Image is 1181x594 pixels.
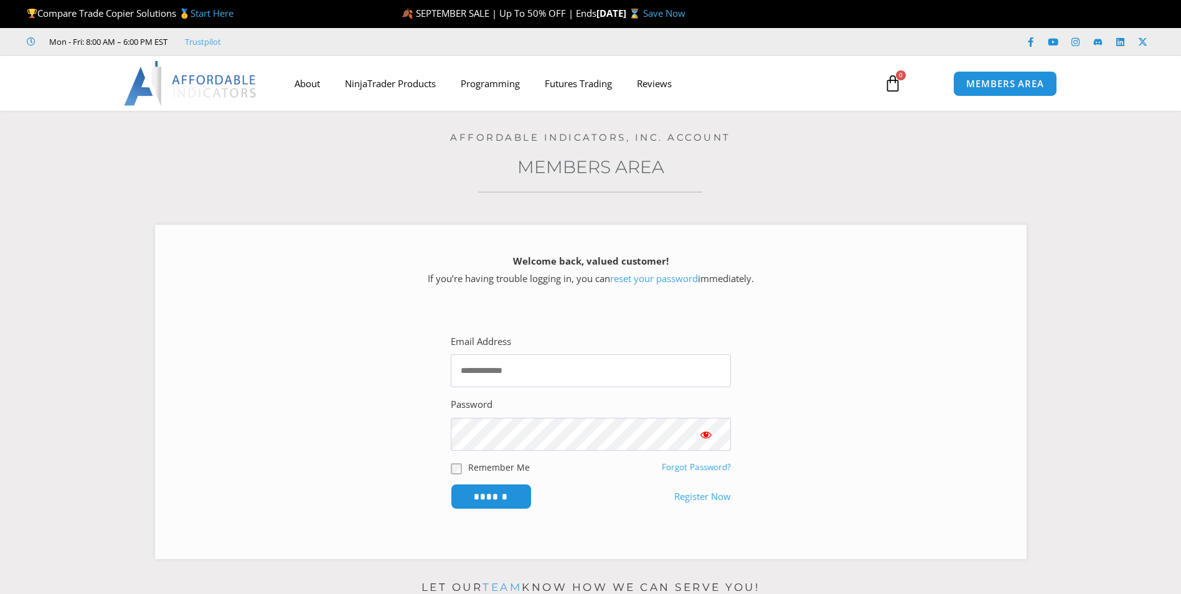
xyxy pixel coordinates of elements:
[966,79,1044,88] span: MEMBERS AREA
[596,7,643,19] strong: [DATE] ⌛
[282,69,870,98] nav: Menu
[532,69,624,98] a: Futures Trading
[896,70,906,80] span: 0
[191,7,233,19] a: Start Here
[624,69,684,98] a: Reviews
[513,255,669,267] strong: Welcome back, valued customer!
[402,7,596,19] span: 🍂 SEPTEMBER SALE | Up To 50% OFF | Ends
[674,488,731,506] a: Register Now
[451,396,492,413] label: Password
[482,581,522,593] a: team
[124,61,258,106] img: LogoAI | Affordable Indicators – NinjaTrader
[282,69,332,98] a: About
[46,34,167,49] span: Mon - Fri: 8:00 AM – 6:00 PM EST
[177,253,1005,288] p: If you’re having trouble logging in, you can immediately.
[517,156,664,177] a: Members Area
[448,69,532,98] a: Programming
[468,461,530,474] label: Remember Me
[953,71,1057,97] a: MEMBERS AREA
[450,131,731,143] a: Affordable Indicators, Inc. Account
[27,9,37,18] img: 🏆
[27,7,233,19] span: Compare Trade Copier Solutions 🥇
[865,65,920,101] a: 0
[185,34,221,49] a: Trustpilot
[332,69,448,98] a: NinjaTrader Products
[610,272,698,285] a: reset your password
[451,333,511,351] label: Email Address
[643,7,685,19] a: Save Now
[662,461,731,473] a: Forgot Password?
[681,418,731,451] button: Show password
